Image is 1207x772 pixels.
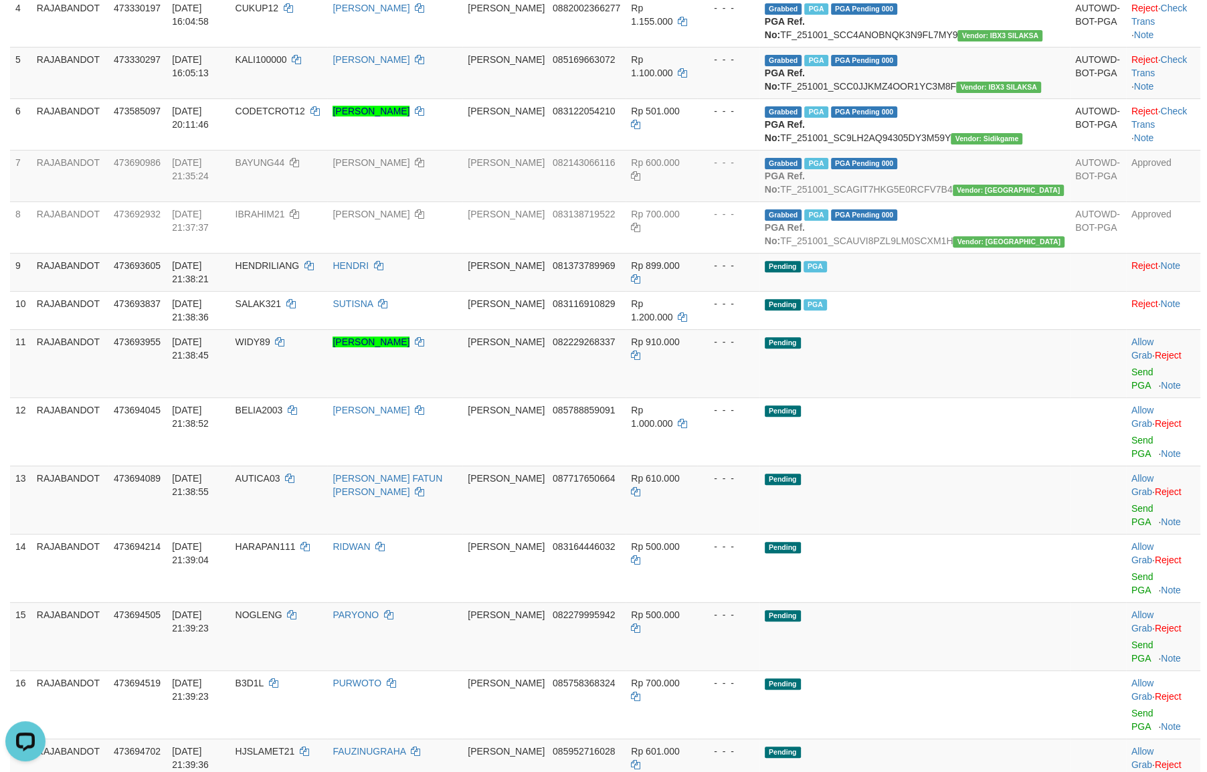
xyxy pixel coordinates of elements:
td: RAJABANDOT [31,150,108,201]
a: PARYONO [333,609,379,620]
span: 473694519 [114,678,161,688]
span: [PERSON_NAME] [468,541,545,552]
a: Note [1161,653,1181,664]
span: Copy 083116910829 to clipboard [553,298,615,309]
span: · [1131,746,1155,770]
span: Copy 083138719522 to clipboard [553,209,615,219]
span: [DATE] 21:38:21 [172,260,209,284]
span: · [1131,609,1155,634]
span: IBRAHIM21 [236,209,285,219]
span: · [1131,473,1155,497]
span: Marked by adkfebri [804,106,828,118]
a: Reject [1155,418,1182,429]
span: Rp 601.000 [631,746,679,757]
div: - - - [703,297,753,310]
span: [DATE] 20:11:46 [172,106,209,130]
a: RIDWAN [333,541,370,552]
span: CUKUP12 [236,3,279,13]
span: KALI100000 [236,54,287,65]
span: Copy 085788859091 to clipboard [553,405,615,415]
span: Vendor URL: https://secure10.1velocity.biz [953,236,1064,248]
span: 473693605 [114,260,161,271]
td: RAJABANDOT [31,98,108,150]
td: RAJABANDOT [31,47,108,98]
span: [DATE] 21:35:24 [172,157,209,181]
span: Pending [765,405,801,417]
span: HJSLAMET21 [236,746,295,757]
a: Note [1161,516,1181,527]
div: - - - [703,540,753,553]
td: RAJABANDOT [31,329,108,397]
span: Copy 085758368324 to clipboard [553,678,615,688]
b: PGA Ref. No: [765,16,805,40]
a: [PERSON_NAME] [333,405,409,415]
span: 473330297 [114,54,161,65]
span: Marked by adkfebri [804,55,828,66]
span: [PERSON_NAME] [468,405,545,415]
a: [PERSON_NAME] FATUN [PERSON_NAME] [333,473,442,497]
a: Send PGA [1131,367,1153,391]
div: - - - [703,1,753,15]
span: [DATE] 16:05:13 [172,54,209,78]
a: Note [1134,132,1154,143]
a: Reject [1131,54,1158,65]
span: Marked by adkfebri [804,209,828,221]
span: B3D1L [236,678,264,688]
div: - - - [703,207,753,221]
span: Copy 083122054210 to clipboard [553,106,615,116]
td: 5 [10,47,31,98]
span: Copy 083164446032 to clipboard [553,541,615,552]
a: Allow Grab [1131,678,1153,702]
b: PGA Ref. No: [765,222,805,246]
span: PGA Pending [831,106,898,118]
td: 16 [10,670,31,739]
span: Vendor URL: https://secure12.1velocity.biz [956,82,1041,93]
span: [PERSON_NAME] [468,106,545,116]
td: TF_251001_SCAGIT7HKG5E0RCFV7B4 [759,150,1070,201]
td: · [1126,670,1200,739]
span: · [1131,541,1155,565]
span: Grabbed [765,158,802,169]
td: AUTOWD-BOT-PGA [1070,150,1126,201]
td: · · [1126,98,1200,150]
a: Note [1134,29,1154,40]
td: AUTOWD-BOT-PGA [1070,47,1126,98]
td: TF_251001_SCAUVI8PZL9LM0SCXM1H [759,201,1070,253]
span: Rp 1.200.000 [631,298,672,322]
a: Reject [1155,555,1182,565]
td: AUTOWD-BOT-PGA [1070,98,1126,150]
a: Reject [1131,260,1158,271]
a: Send PGA [1131,640,1153,664]
span: Copy 081373789969 to clipboard [553,260,615,271]
span: [DATE] 21:38:36 [172,298,209,322]
span: Rp 700.000 [631,209,679,219]
span: Copy 082143066116 to clipboard [553,157,615,168]
span: 473694089 [114,473,161,484]
span: Pending [765,747,801,758]
div: - - - [703,745,753,758]
span: · [1131,336,1155,361]
span: Vendor URL: https://secure10.1velocity.biz [953,185,1064,196]
td: RAJABANDOT [31,534,108,602]
td: RAJABANDOT [31,201,108,253]
a: Allow Grab [1131,609,1153,634]
a: Check Trans [1131,106,1187,130]
span: Marked by adkfebri [804,3,828,15]
span: PGA Pending [831,3,898,15]
td: RAJABANDOT [31,466,108,534]
td: · [1126,291,1200,329]
td: 12 [10,397,31,466]
a: FAUZINUGRAHA [333,746,405,757]
span: · [1131,678,1155,702]
span: [PERSON_NAME] [468,54,545,65]
span: Pending [765,678,801,690]
span: Copy 087717650664 to clipboard [553,473,615,484]
span: CODETCROT12 [236,106,305,116]
a: Send PGA [1131,571,1153,595]
span: Rp 1.100.000 [631,54,672,78]
span: Vendor URL: https://secure12.1velocity.biz [957,30,1042,41]
span: Rp 1.155.000 [631,3,672,27]
div: - - - [703,156,753,169]
td: · · [1126,47,1200,98]
a: Note [1160,298,1180,309]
